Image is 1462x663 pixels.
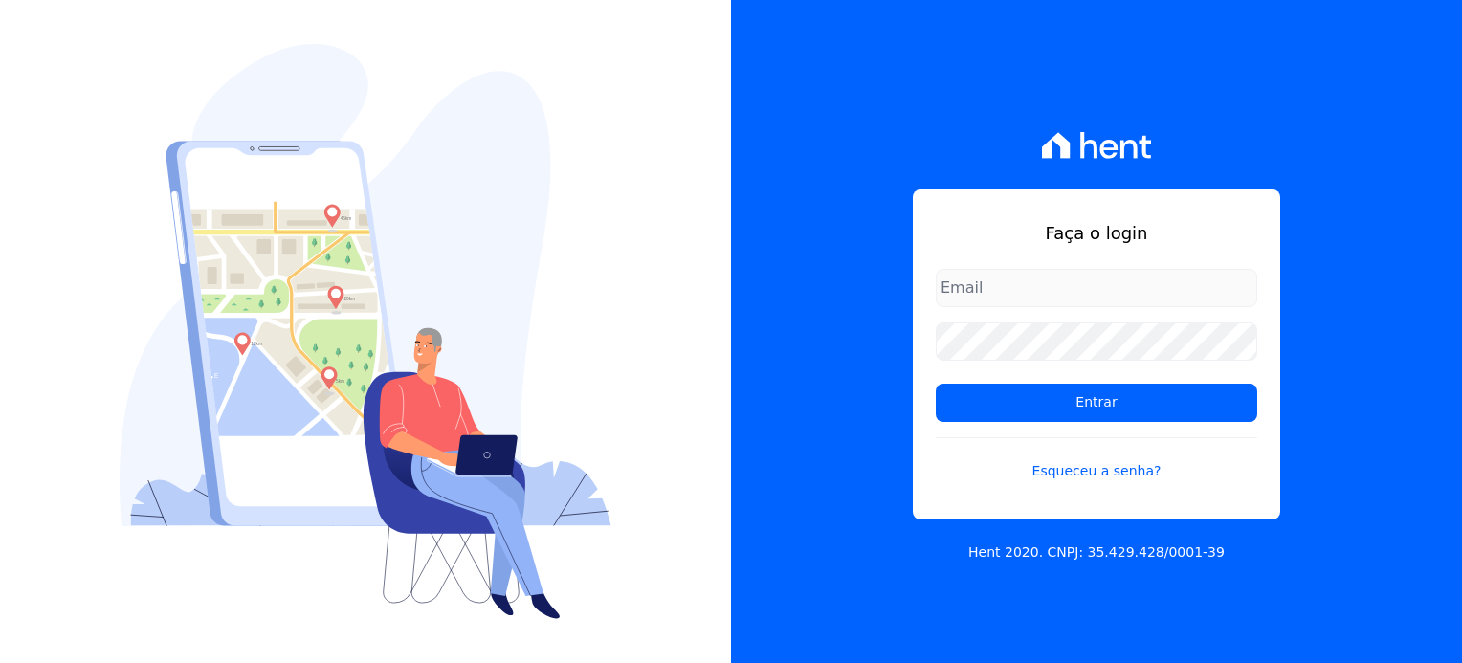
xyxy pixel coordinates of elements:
[968,542,1225,563] p: Hent 2020. CNPJ: 35.429.428/0001-39
[936,220,1257,246] h1: Faça o login
[936,384,1257,422] input: Entrar
[936,437,1257,481] a: Esqueceu a senha?
[120,44,611,619] img: Login
[936,269,1257,307] input: Email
